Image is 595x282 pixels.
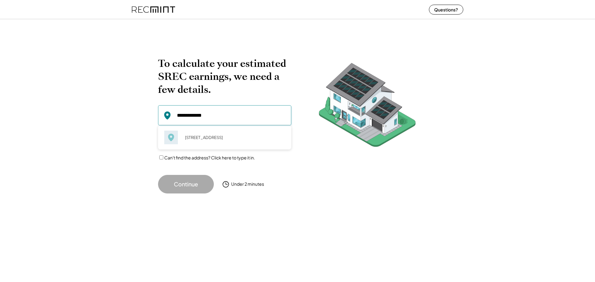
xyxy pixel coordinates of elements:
[181,133,285,142] div: [STREET_ADDRESS]
[158,175,214,193] button: Continue
[231,181,264,187] div: Under 2 minutes
[158,57,291,96] h2: To calculate your estimated SREC earnings, we need a few details.
[132,1,175,18] img: recmint-logotype%403x%20%281%29.jpeg
[307,57,428,156] img: RecMintArtboard%207.png
[429,5,463,15] button: Questions?
[164,155,255,160] label: Can't find the address? Click here to type it in.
